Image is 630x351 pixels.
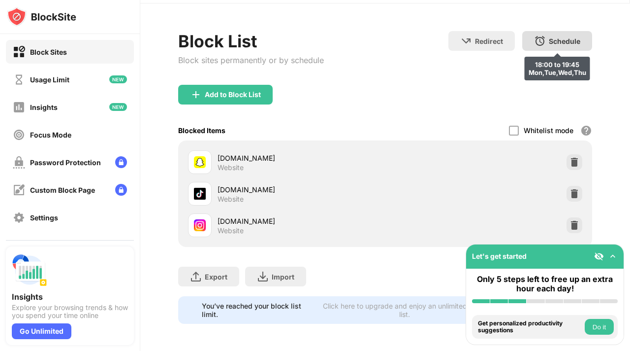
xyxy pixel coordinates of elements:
[529,61,586,69] div: 18:00 to 19:45
[178,55,324,65] div: Block sites permanently or by schedule
[13,129,25,141] img: focus-off.svg
[30,186,95,194] div: Custom Block Page
[13,239,25,251] img: about-off.svg
[115,184,127,196] img: lock-menu.svg
[12,323,71,339] div: Go Unlimited
[13,73,25,86] img: time-usage-off.svg
[320,302,490,318] div: Click here to upgrade and enjoy an unlimited block list.
[272,273,294,281] div: Import
[13,211,25,224] img: settings-off.svg
[478,320,582,334] div: Get personalized productivity suggestions
[13,184,25,196] img: customize-block-page-off.svg
[30,75,69,84] div: Usage Limit
[218,226,244,235] div: Website
[202,302,315,318] div: You’ve reached your block list limit.
[12,252,47,288] img: push-insights.svg
[218,163,244,172] div: Website
[218,153,385,163] div: [DOMAIN_NAME]
[30,213,58,222] div: Settings
[472,275,618,293] div: Only 5 steps left to free up an extra hour each day!
[205,273,227,281] div: Export
[218,184,385,195] div: [DOMAIN_NAME]
[13,46,25,58] img: block-on.svg
[13,101,25,113] img: insights-off.svg
[524,126,573,135] div: Whitelist mode
[115,156,127,168] img: lock-menu.svg
[608,251,618,261] img: omni-setup-toggle.svg
[549,37,580,45] div: Schedule
[529,69,586,76] div: Mon,Tue,Wed,Thu
[194,188,206,200] img: favicons
[30,158,101,167] div: Password Protection
[12,304,128,319] div: Explore your browsing trends & how you spend your time online
[109,75,127,83] img: new-icon.svg
[218,195,244,204] div: Website
[7,7,76,27] img: logo-blocksite.svg
[218,216,385,226] div: [DOMAIN_NAME]
[12,292,128,302] div: Insights
[13,156,25,169] img: password-protection-off.svg
[475,37,503,45] div: Redirect
[585,319,614,335] button: Do it
[109,103,127,111] img: new-icon.svg
[472,252,527,260] div: Let's get started
[594,251,604,261] img: eye-not-visible.svg
[194,156,206,168] img: favicons
[178,31,324,51] div: Block List
[30,48,67,56] div: Block Sites
[178,126,225,135] div: Blocked Items
[205,91,261,99] div: Add to Block List
[30,103,58,111] div: Insights
[30,131,71,139] div: Focus Mode
[194,219,206,231] img: favicons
